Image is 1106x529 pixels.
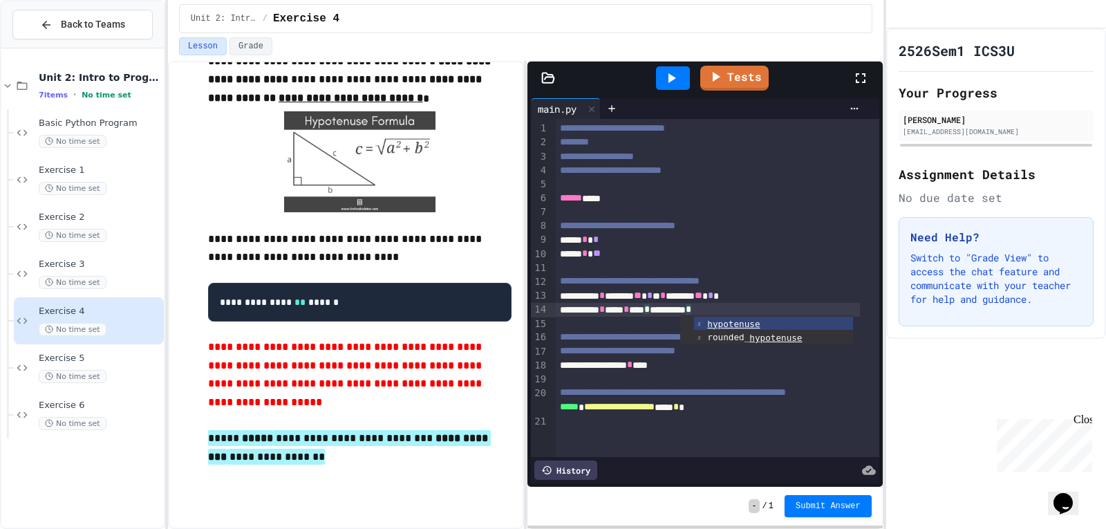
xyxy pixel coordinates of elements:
[899,165,1094,184] h2: Assignment Details
[531,373,548,387] div: 19
[796,501,861,512] span: Submit Answer
[531,359,548,373] div: 18
[531,136,548,149] div: 2
[899,189,1094,206] div: No due date set
[749,499,759,513] span: -
[903,113,1089,126] div: [PERSON_NAME]
[39,323,106,336] span: No time set
[762,501,767,512] span: /
[12,10,153,39] button: Back to Teams
[531,275,548,289] div: 12
[531,261,548,275] div: 11
[700,66,769,91] a: Tests
[903,127,1089,137] div: [EMAIL_ADDRESS][DOMAIN_NAME]
[531,150,548,164] div: 3
[531,178,548,192] div: 5
[1048,474,1092,515] iframe: chat widget
[531,192,548,205] div: 6
[531,331,548,344] div: 16
[191,13,257,24] span: Unit 2: Intro to Programming
[534,461,597,480] div: History
[531,205,548,219] div: 7
[531,303,548,317] div: 14
[39,212,161,223] span: Exercise 2
[61,17,125,32] span: Back to Teams
[531,98,601,119] div: main.py
[39,353,161,364] span: Exercise 5
[229,37,272,55] button: Grade
[39,259,161,270] span: Exercise 3
[6,6,95,88] div: Chat with us now!Close
[707,332,802,342] span: rounded_
[749,333,802,343] span: hypotenuse
[899,83,1094,102] h2: Your Progress
[531,248,548,261] div: 10
[910,251,1082,306] p: Switch to "Grade View" to access the chat feature and communicate with your teacher for help and ...
[39,91,68,100] span: 7 items
[531,164,548,178] div: 4
[680,315,853,344] ul: Completions
[910,229,1082,245] h3: Need Help?
[273,10,339,27] span: Exercise 4
[531,233,548,247] div: 9
[531,387,548,415] div: 20
[263,13,268,24] span: /
[39,229,106,242] span: No time set
[531,122,548,136] div: 1
[39,417,106,430] span: No time set
[39,135,106,148] span: No time set
[39,71,161,84] span: Unit 2: Intro to Programming
[39,306,161,317] span: Exercise 4
[531,289,548,303] div: 13
[531,345,548,359] div: 17
[769,501,774,512] span: 1
[531,219,548,233] div: 8
[39,165,161,176] span: Exercise 1
[707,319,760,329] span: hypotenuse
[39,400,161,411] span: Exercise 6
[179,37,227,55] button: Lesson
[531,102,583,116] div: main.py
[991,414,1092,472] iframe: chat widget
[899,41,1015,60] h1: 2526Sem1 ICS3U
[531,415,548,429] div: 21
[531,317,548,331] div: 15
[73,89,76,100] span: •
[39,182,106,195] span: No time set
[39,276,106,289] span: No time set
[39,118,161,129] span: Basic Python Program
[785,495,872,517] button: Submit Answer
[82,91,131,100] span: No time set
[39,370,106,383] span: No time set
